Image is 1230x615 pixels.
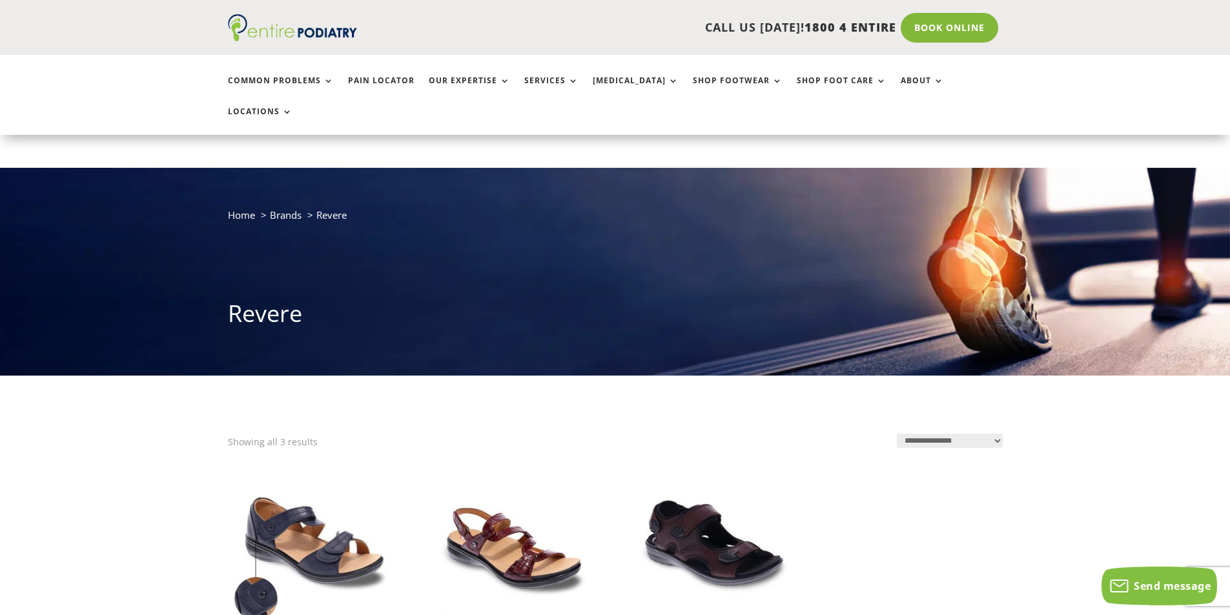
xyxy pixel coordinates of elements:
[901,13,998,43] a: Book Online
[797,76,887,104] a: Shop Foot Care
[228,107,292,135] a: Locations
[524,76,579,104] a: Services
[429,76,510,104] a: Our Expertise
[407,19,896,36] p: CALL US [DATE]!
[228,14,357,41] img: logo (1)
[1134,579,1211,593] span: Send message
[228,207,1003,233] nav: breadcrumb
[348,76,415,104] a: Pain Locator
[228,297,1003,336] h1: Revere
[316,208,347,221] span: Revere
[228,76,334,104] a: Common Problems
[897,434,1003,448] select: Shop order
[270,208,302,221] a: Brands
[228,208,255,221] a: Home
[901,76,944,104] a: About
[228,434,318,450] p: Showing all 3 results
[593,76,679,104] a: [MEDICAL_DATA]
[228,31,357,44] a: Entire Podiatry
[805,19,896,35] span: 1800 4 ENTIRE
[693,76,783,104] a: Shop Footwear
[1102,567,1217,605] button: Send message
